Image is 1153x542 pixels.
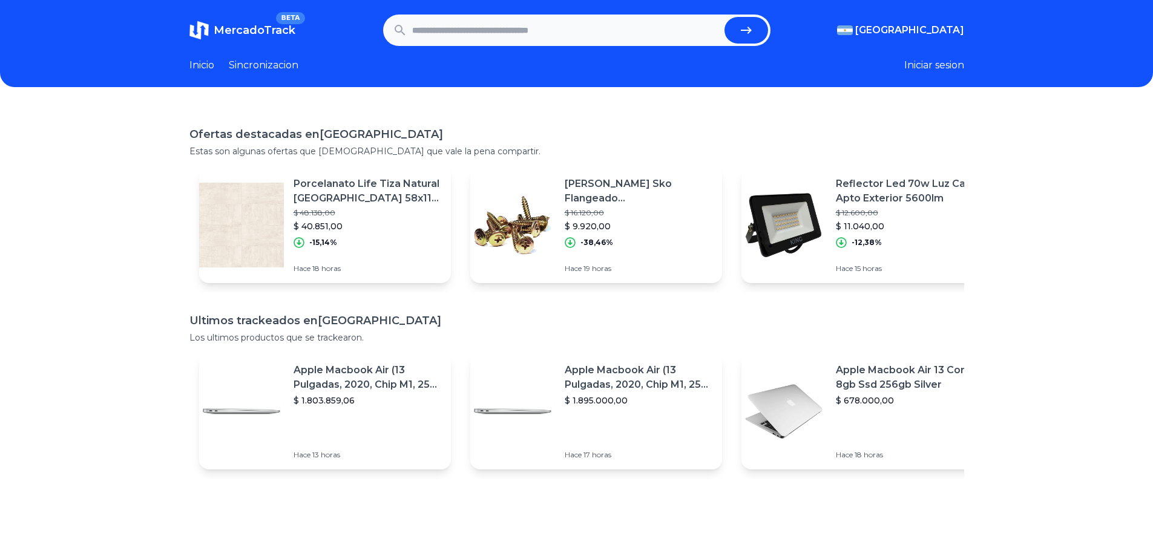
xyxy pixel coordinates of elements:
img: MercadoTrack [189,21,209,40]
a: Featured imageApple Macbook Air (13 Pulgadas, 2020, Chip M1, 256 Gb De Ssd, 8 Gb De Ram) - Plata$... [470,353,722,469]
p: Hace 13 horas [294,450,441,460]
p: -15,14% [309,238,337,247]
p: Hace 15 horas [836,264,984,273]
img: Featured image [470,369,555,454]
p: $ 16.120,00 [565,208,712,218]
p: $ 12.600,00 [836,208,984,218]
p: Apple Macbook Air (13 Pulgadas, 2020, Chip M1, 256 Gb De Ssd, 8 Gb De Ram) - Plata [565,363,712,392]
a: Featured imageApple Macbook Air 13 Core I5 8gb Ssd 256gb Silver$ 678.000,00Hace 18 horas [741,353,993,469]
p: -38,46% [580,238,613,247]
a: MercadoTrackBETA [189,21,295,40]
p: $ 40.851,00 [294,220,441,232]
button: [GEOGRAPHIC_DATA] [837,23,964,38]
a: Featured image[PERSON_NAME] Sko Flangeado [GEOGRAPHIC_DATA] Dorado 4 X 25 Mm 500un$ 16.120,00$ 9.... [470,167,722,283]
p: $ 9.920,00 [565,220,712,232]
a: Inicio [189,58,214,73]
p: Estas son algunas ofertas que [DEMOGRAPHIC_DATA] que vale la pena compartir. [189,145,964,157]
img: Featured image [470,183,555,267]
p: Hace 18 horas [294,264,441,273]
button: Iniciar sesion [904,58,964,73]
h1: Ultimos trackeados en [GEOGRAPHIC_DATA] [189,312,964,329]
p: $ 1.803.859,06 [294,394,441,406]
p: $ 678.000,00 [836,394,984,406]
p: $ 48.138,00 [294,208,441,218]
a: Featured imagePorcelanato Life Tiza Natural [GEOGRAPHIC_DATA] 58x117 1ra$ 48.138,00$ 40.851,00-15... [199,167,451,283]
span: MercadoTrack [214,24,295,37]
h1: Ofertas destacadas en [GEOGRAPHIC_DATA] [189,126,964,143]
p: Los ultimos productos que se trackearon. [189,331,964,344]
p: $ 1.895.000,00 [565,394,712,406]
p: [PERSON_NAME] Sko Flangeado [GEOGRAPHIC_DATA] Dorado 4 X 25 Mm 500un [565,177,712,206]
a: Featured imageApple Macbook Air (13 Pulgadas, 2020, Chip M1, 256 Gb De Ssd, 8 Gb De Ram) - Plata$... [199,353,451,469]
p: Apple Macbook Air 13 Core I5 8gb Ssd 256gb Silver [836,363,984,392]
span: BETA [276,12,304,24]
p: Hace 18 horas [836,450,984,460]
img: Featured image [741,369,826,454]
img: Featured image [741,183,826,267]
p: -12,38% [852,238,882,247]
p: $ 11.040,00 [836,220,984,232]
p: Reflector Led 70w Luz Calida Apto Exterior 5600lm [836,177,984,206]
span: [GEOGRAPHIC_DATA] [855,23,964,38]
img: Featured image [199,369,284,454]
p: Apple Macbook Air (13 Pulgadas, 2020, Chip M1, 256 Gb De Ssd, 8 Gb De Ram) - Plata [294,363,441,392]
a: Sincronizacion [229,58,298,73]
p: Hace 17 horas [565,450,712,460]
p: Hace 19 horas [565,264,712,273]
a: Featured imageReflector Led 70w Luz Calida Apto Exterior 5600lm$ 12.600,00$ 11.040,00-12,38%Hace ... [741,167,993,283]
p: Porcelanato Life Tiza Natural [GEOGRAPHIC_DATA] 58x117 1ra [294,177,441,206]
img: Argentina [837,25,853,35]
img: Featured image [199,183,284,267]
